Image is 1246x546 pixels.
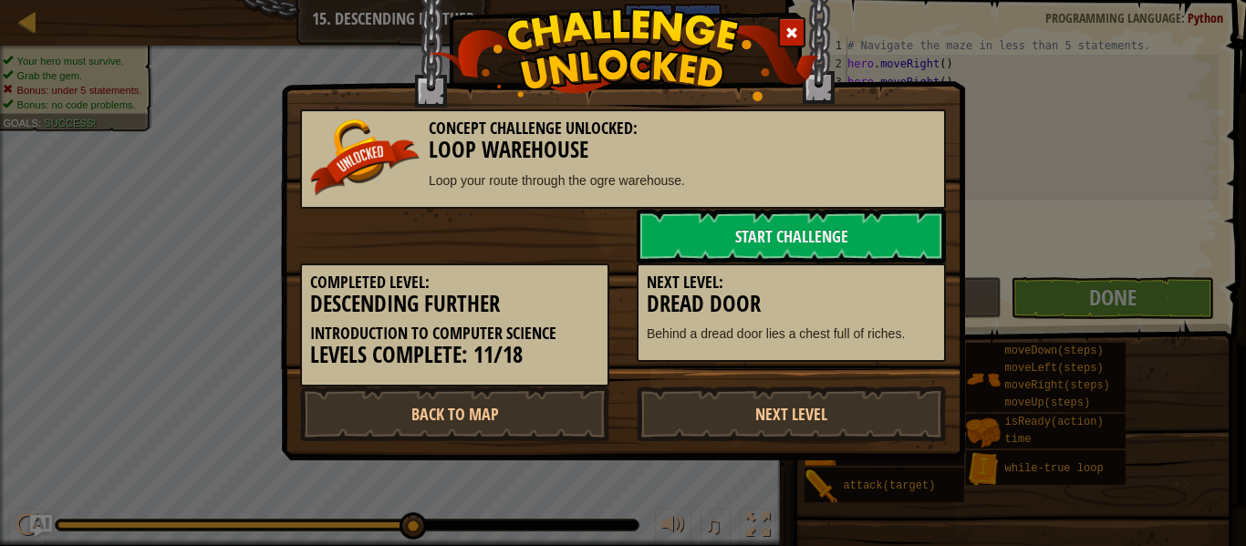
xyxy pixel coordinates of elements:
h5: Completed Level: [310,273,599,292]
a: Start Challenge [637,209,946,263]
a: Next Level [637,386,946,441]
p: Loop your route through the ogre warehouse. [310,171,936,190]
img: unlocked_banner.png [310,119,420,196]
h5: Introduction to Computer Science [310,325,599,343]
img: challenge_unlocked.png [428,8,819,101]
h3: Levels Complete: 11/18 [310,343,599,367]
span: Concept Challenge Unlocked: [429,117,638,139]
h3: Descending Further [310,292,599,316]
h3: Dread Door [647,292,936,316]
h3: Loop Warehouse [310,138,936,162]
a: Back to Map [300,386,609,441]
p: Behind a dread door lies a chest full of riches. [647,325,936,343]
h5: Next Level: [647,273,936,292]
